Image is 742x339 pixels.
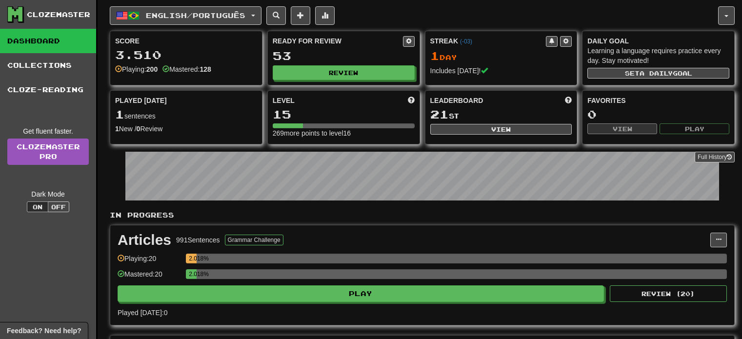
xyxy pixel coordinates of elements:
span: a daily [640,70,673,77]
button: Full History [695,152,735,162]
div: Clozemaster [27,10,90,20]
button: Seta dailygoal [587,68,729,79]
span: 1 [430,49,440,62]
div: 2.018% [189,254,197,263]
span: Open feedback widget [7,326,81,336]
div: Ready for Review [273,36,403,46]
div: 3.510 [115,49,257,61]
div: Get fluent faster. [7,126,89,136]
div: Dark Mode [7,189,89,199]
a: ClozemasterPro [7,139,89,165]
div: Learning a language requires practice every day. Stay motivated! [587,46,729,65]
div: st [430,108,572,121]
strong: 200 [146,65,158,73]
span: 1 [115,107,124,121]
div: Articles [118,233,171,247]
div: Day [430,50,572,62]
button: Review [273,65,415,80]
div: Playing: [115,64,158,74]
div: Streak [430,36,546,46]
button: Review (20) [610,285,727,302]
span: Level [273,96,295,105]
strong: 1 [115,125,119,133]
div: Score [115,36,257,46]
button: View [587,123,657,134]
button: English/Português [110,6,261,25]
button: Search sentences [266,6,286,25]
span: English / Português [146,11,245,20]
span: Score more points to level up [408,96,415,105]
div: Includes [DATE]! [430,66,572,76]
strong: 128 [200,65,211,73]
div: 0 [587,108,729,120]
div: 2.018% [189,269,197,279]
div: Favorites [587,96,729,105]
div: New / Review [115,124,257,134]
button: More stats [315,6,335,25]
span: Played [DATE]: 0 [118,309,167,317]
p: In Progress [110,210,735,220]
button: On [27,201,48,212]
span: This week in points, UTC [565,96,572,105]
div: sentences [115,108,257,121]
div: Mastered: [162,64,211,74]
div: Daily Goal [587,36,729,46]
div: 53 [273,50,415,62]
strong: 0 [137,125,140,133]
span: Played [DATE] [115,96,167,105]
button: Play [660,123,729,134]
span: Leaderboard [430,96,483,105]
button: Off [48,201,69,212]
button: Play [118,285,604,302]
div: 991 Sentences [176,235,220,245]
div: Mastered: 20 [118,269,181,285]
div: Playing: 20 [118,254,181,270]
span: 21 [430,107,449,121]
div: 269 more points to level 16 [273,128,415,138]
div: 15 [273,108,415,120]
button: Grammar Challenge [225,235,283,245]
a: (-03) [460,38,472,45]
button: View [430,124,572,135]
button: Add sentence to collection [291,6,310,25]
